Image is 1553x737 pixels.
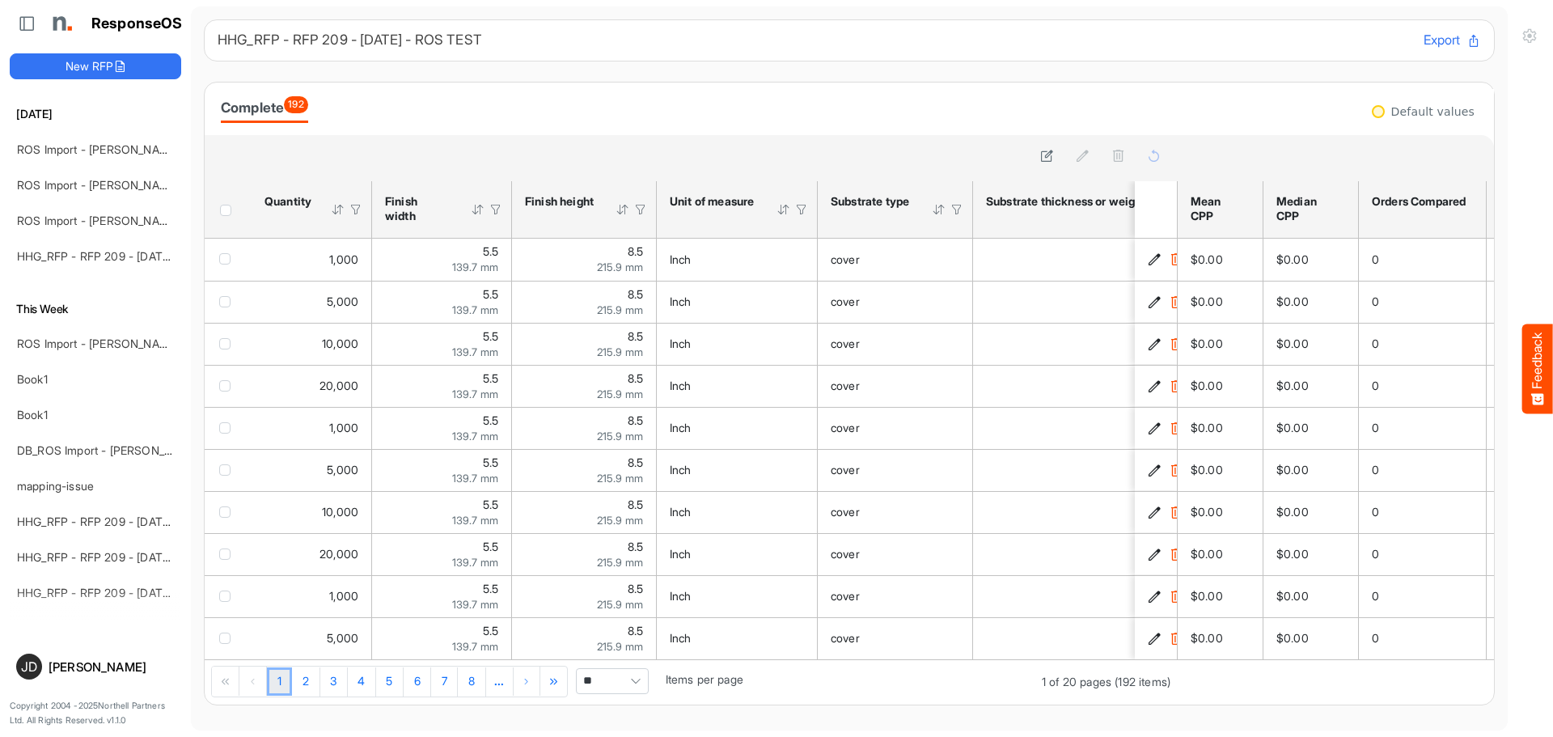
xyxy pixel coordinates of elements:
div: Mean CPP [1191,194,1245,223]
td: 10000 is template cell Column Header httpsnorthellcomontologiesmapping-rulesorderhasquantity [252,323,372,365]
span: cover [831,337,860,350]
td: Inch is template cell Column Header httpsnorthellcomontologiesmapping-rulesmeasurementhasunitofme... [657,575,818,617]
span: 139.7 mm [452,345,498,358]
button: Edit [1148,294,1162,310]
span: 1,000 [329,589,358,603]
span: 8.5 [628,455,643,469]
a: ROS Import - [PERSON_NAME] - Final (short) [17,337,252,350]
td: checkbox [205,365,252,407]
td: 8.5 is template cell Column Header httpsnorthellcomontologiesmapping-rulesmeasurementhasfinishsiz... [512,239,657,281]
td: cover is template cell Column Header httpsnorthellcomontologiesmapping-rulesmaterialhassubstratem... [818,323,973,365]
span: cover [831,421,860,434]
td: $0.00 is template cell Column Header median-cpp [1263,407,1359,449]
span: $0.00 [1191,505,1223,519]
span: 215.9 mm [597,598,643,611]
div: Go to previous page [239,667,267,696]
td: 8.5 is template cell Column Header httpsnorthellcomontologiesmapping-rulesmeasurementhasfinishsiz... [512,281,657,323]
button: Edit [1148,504,1162,520]
span: 139.7 mm [452,640,498,653]
button: Edit [1148,378,1162,394]
a: Page 8 of 20 Pages [458,667,485,697]
td: 08d2aebf-549d-4a40-bc0b-79189885f10f is template cell Column Header [1135,533,1180,575]
td: 5.5 is template cell Column Header httpsnorthellcomontologiesmapping-rulesmeasurementhasfinishsiz... [372,449,512,491]
span: $0.00 [1191,421,1223,434]
td: 100 is template cell Column Header httpsnorthellcomontologiesmapping-rulesmaterialhasmaterialthic... [973,449,1213,491]
td: $0.00 is template cell Column Header mean-cpp [1178,323,1263,365]
span: $0.00 [1191,379,1223,392]
div: Complete [221,96,308,119]
td: $0.00 is template cell Column Header mean-cpp [1178,617,1263,659]
a: HHG_RFP - RFP 209 - [DATE] - ROS TEST 3 (LITE) [17,249,283,263]
td: $0.00 is template cell Column Header mean-cpp [1178,533,1263,575]
td: 0 is template cell Column Header orders-compared [1359,281,1487,323]
div: Go to first page [212,667,239,696]
a: Book1 [17,408,48,421]
td: 20000 is template cell Column Header httpsnorthellcomontologiesmapping-rulesorderhasquantity [252,533,372,575]
td: cover is template cell Column Header httpsnorthellcomontologiesmapping-rulesmaterialhassubstratem... [818,575,973,617]
td: 5.5 is template cell Column Header httpsnorthellcomontologiesmapping-rulesmeasurementhasfinishsiz... [372,407,512,449]
span: 215.9 mm [597,472,643,485]
td: 70b7a117-16ef-41cd-b9b5-2224194d0463 is template cell Column Header [1135,323,1180,365]
td: $0.00 is template cell Column Header median-cpp [1263,281,1359,323]
td: 0 is template cell Column Header orders-compared [1359,575,1487,617]
div: Quantity [264,194,310,209]
span: 215.9 mm [597,260,643,273]
span: 0 [1372,463,1379,477]
td: 5.5 is template cell Column Header httpsnorthellcomontologiesmapping-rulesmeasurementhasfinishsiz... [372,323,512,365]
td: Inch is template cell Column Header httpsnorthellcomontologiesmapping-rulesmeasurementhasunitofme... [657,365,818,407]
td: $0.00 is template cell Column Header mean-cpp [1178,575,1263,617]
td: Inch is template cell Column Header httpsnorthellcomontologiesmapping-rulesmeasurementhasunitofme... [657,239,818,281]
span: 8.5 [628,287,643,301]
span: Inch [670,463,692,477]
td: 5.5 is template cell Column Header httpsnorthellcomontologiesmapping-rulesmeasurementhasfinishsiz... [372,575,512,617]
a: Page 5 of 20 Pages [376,667,404,697]
td: 92165156-4d67-41bf-8d1f-95c072073115 is template cell Column Header [1135,281,1180,323]
td: 5.5 is template cell Column Header httpsnorthellcomontologiesmapping-rulesmeasurementhasfinishsiz... [372,617,512,659]
th: Header checkbox [205,181,252,238]
button: Edit [1148,462,1162,478]
td: $0.00 is template cell Column Header median-cpp [1263,575,1359,617]
td: checkbox [205,449,252,491]
td: checkbox [205,239,252,281]
span: $0.00 [1276,463,1309,477]
td: 8.5 is template cell Column Header httpsnorthellcomontologiesmapping-rulesmeasurementhasfinishsiz... [512,575,657,617]
span: 5.5 [483,624,498,637]
span: 8.5 [628,371,643,385]
td: checkbox [205,617,252,659]
button: Edit [1148,420,1162,436]
div: Go to next page [514,667,541,696]
div: Filter Icon [950,202,964,217]
td: $0.00 is template cell Column Header median-cpp [1263,365,1359,407]
span: $0.00 [1276,547,1309,561]
td: 8.5 is template cell Column Header httpsnorthellcomontologiesmapping-rulesmeasurementhasfinishsiz... [512,533,657,575]
td: $0.00 is template cell Column Header mean-cpp [1178,407,1263,449]
span: $0.00 [1276,252,1309,266]
button: Delete [1170,630,1183,646]
span: 139.7 mm [452,260,498,273]
span: 0 [1372,379,1379,392]
span: 0 [1372,252,1379,266]
span: $0.00 [1191,631,1223,645]
span: 10,000 [322,505,358,519]
a: ROS Import - [PERSON_NAME] - ROS 11 [17,214,226,227]
span: $0.00 [1276,294,1309,308]
span: 139.7 mm [452,430,498,443]
span: 1,000 [329,252,358,266]
div: Substrate thickness or weight [986,194,1151,209]
td: 8.5 is template cell Column Header httpsnorthellcomontologiesmapping-rulesmeasurementhasfinishsiz... [512,407,657,449]
span: Inch [670,252,692,266]
td: $0.00 is template cell Column Header median-cpp [1263,533,1359,575]
button: Edit [1148,252,1162,268]
td: checkbox [205,407,252,449]
button: New RFP [10,53,181,79]
span: 215.9 mm [597,640,643,653]
span: 139.7 mm [452,388,498,400]
span: $0.00 [1276,379,1309,392]
div: Pager Container [205,660,1177,705]
span: 8.5 [628,582,643,595]
span: $0.00 [1276,631,1309,645]
td: 1000 is template cell Column Header httpsnorthellcomontologiesmapping-rulesorderhasquantity [252,239,372,281]
span: 0 [1372,505,1379,519]
td: 8.5 is template cell Column Header httpsnorthellcomontologiesmapping-rulesmeasurementhasfinishsiz... [512,617,657,659]
td: cover is template cell Column Header httpsnorthellcomontologiesmapping-rulesmaterialhassubstratem... [818,365,973,407]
